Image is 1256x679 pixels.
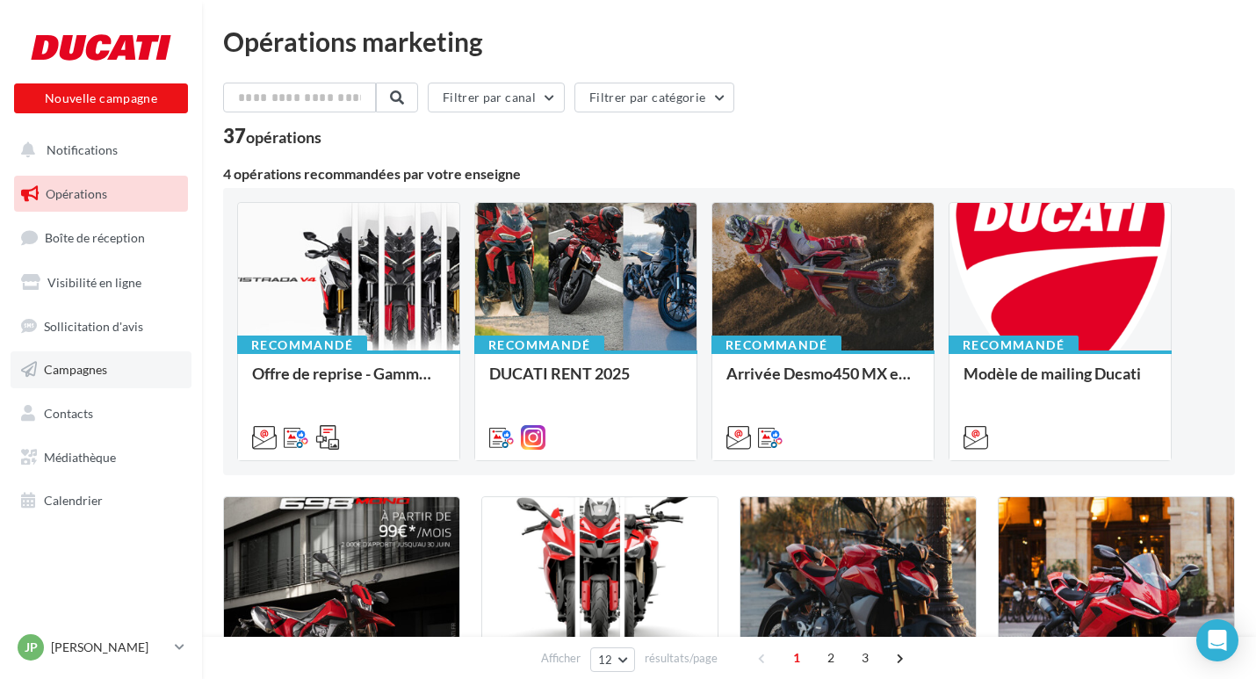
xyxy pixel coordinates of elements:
div: Recommandé [474,336,604,355]
button: Nouvelle campagne [14,83,188,113]
a: Boîte de réception [11,219,191,256]
a: Campagnes [11,351,191,388]
div: Opérations marketing [223,28,1235,54]
a: Visibilité en ligne [11,264,191,301]
span: Afficher [541,650,581,667]
p: [PERSON_NAME] [51,639,168,656]
div: Offre de reprise - Gamme MTS V4 [252,365,445,400]
div: Recommandé [949,336,1079,355]
span: Boîte de réception [45,230,145,245]
span: résultats/page [645,650,718,667]
span: Visibilité en ligne [47,275,141,290]
span: JP [25,639,38,656]
span: Médiathèque [44,450,116,465]
button: Notifications [11,132,184,169]
div: Modèle de mailing Ducati [964,365,1157,400]
a: JP [PERSON_NAME] [14,631,188,664]
button: Filtrer par canal [428,83,565,112]
span: Sollicitation d'avis [44,318,143,333]
a: Opérations [11,176,191,213]
span: Contacts [44,406,93,421]
button: 12 [590,647,635,672]
span: Campagnes [44,362,107,377]
a: Sollicitation d'avis [11,308,191,345]
div: Recommandé [237,336,367,355]
div: opérations [246,129,321,145]
div: Open Intercom Messenger [1196,619,1238,661]
a: Calendrier [11,482,191,519]
div: Recommandé [711,336,841,355]
button: Filtrer par catégorie [574,83,734,112]
span: Calendrier [44,493,103,508]
span: 12 [598,653,613,667]
span: Opérations [46,186,107,201]
div: 37 [223,126,321,146]
div: 4 opérations recommandées par votre enseigne [223,167,1235,181]
div: DUCATI RENT 2025 [489,365,682,400]
a: Médiathèque [11,439,191,476]
span: 1 [783,644,811,672]
span: 2 [817,644,845,672]
span: 3 [851,644,879,672]
a: Contacts [11,395,191,432]
span: Notifications [47,142,118,157]
div: Arrivée Desmo450 MX en concession [726,365,920,400]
